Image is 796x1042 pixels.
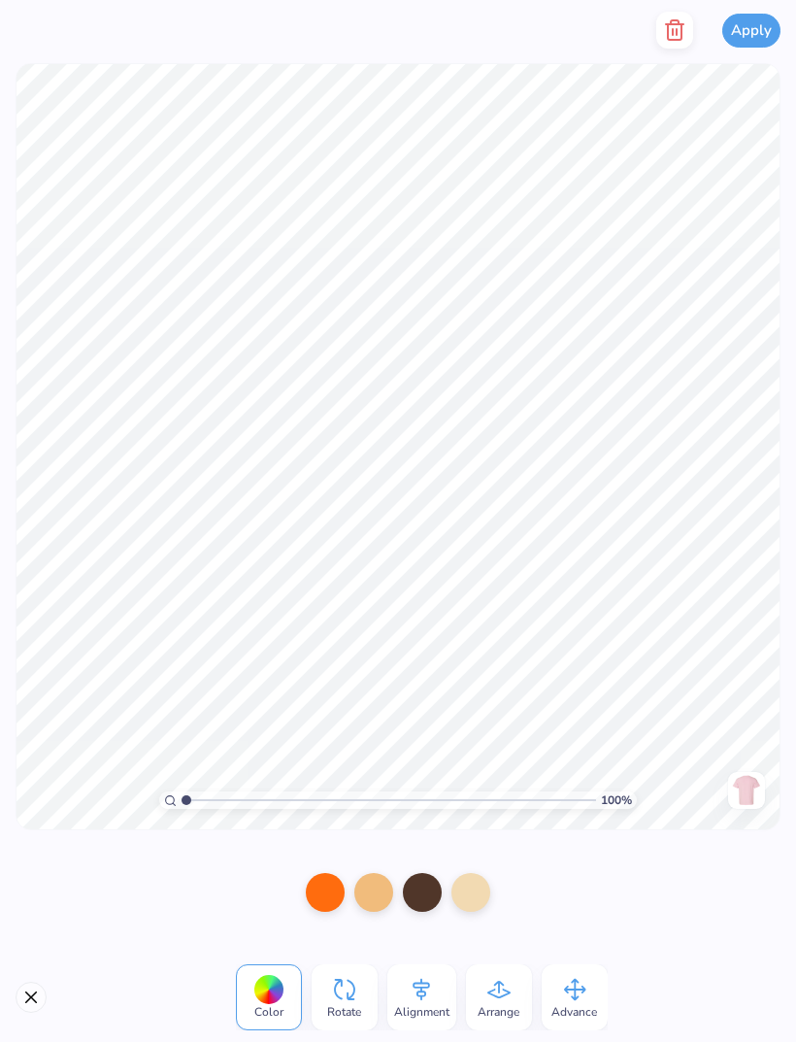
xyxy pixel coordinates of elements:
img: Back [731,775,762,806]
span: Advance [551,1004,597,1020]
button: Close [16,982,47,1013]
span: Rotate [327,1004,361,1020]
button: Apply [722,14,780,48]
span: Color [254,1004,283,1020]
span: Alignment [394,1004,449,1020]
span: 100 % [601,791,632,809]
span: Arrange [478,1004,519,1020]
